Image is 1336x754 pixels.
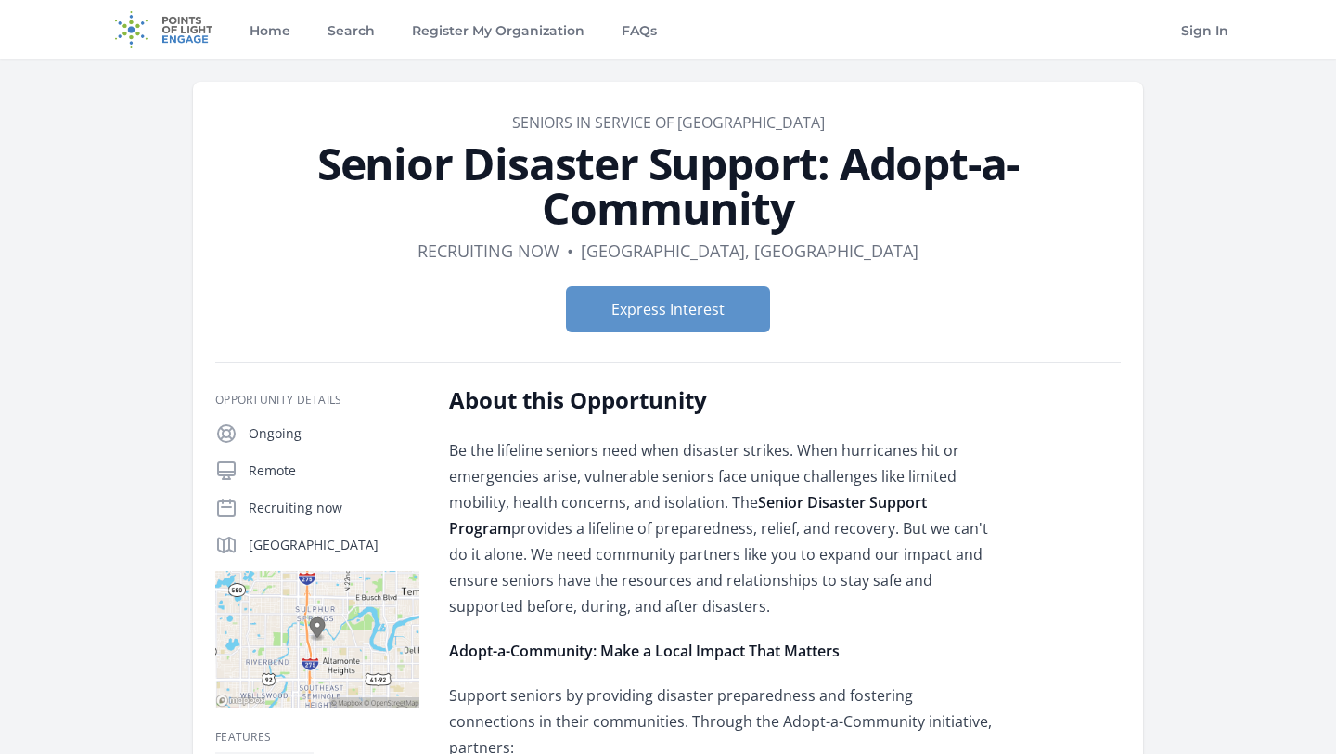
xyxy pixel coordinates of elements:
img: Map [215,571,419,708]
dd: Recruiting now [417,238,559,264]
dd: [GEOGRAPHIC_DATA], [GEOGRAPHIC_DATA] [581,238,918,264]
button: Express Interest [566,286,770,332]
p: Ongoing [249,424,419,443]
p: Recruiting now [249,499,419,517]
p: [GEOGRAPHIC_DATA] [249,536,419,554]
div: • [567,238,573,264]
p: Be the lifeline seniors need when disaster strikes. When hurricanes hit or emergencies arise, vul... [449,437,992,619]
h2: About this Opportunity [449,385,992,415]
strong: Adopt-a-Community: Make a Local Impact That Matters [449,641,840,661]
h3: Features [215,730,419,745]
h3: Opportunity Details [215,393,419,408]
a: Seniors In Service of [GEOGRAPHIC_DATA] [512,112,825,133]
p: Remote [249,461,419,480]
h1: Senior Disaster Support: Adopt-a-Community [215,141,1121,230]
